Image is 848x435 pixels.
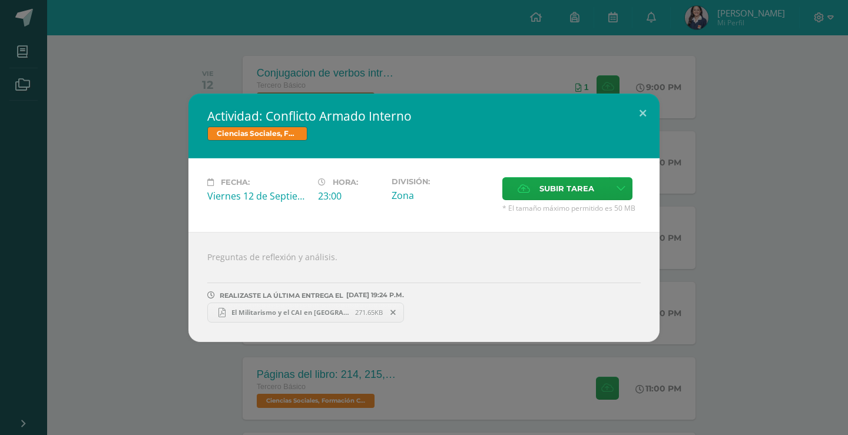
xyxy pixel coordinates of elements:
div: Zona [392,189,493,202]
span: Ciencias Sociales, Formación Ciudadana e Interculturalidad [207,127,307,141]
a: El Militarismo y el CAI en [GEOGRAPHIC_DATA]pdf 271.65KB [207,303,404,323]
span: 271.65KB [355,308,383,317]
div: Viernes 12 de Septiembre [207,190,309,202]
span: Fecha: [221,178,250,187]
h2: Actividad: Conflicto Armado Interno [207,108,641,124]
span: El Militarismo y el CAI en [GEOGRAPHIC_DATA]pdf [226,308,355,317]
button: Close (Esc) [626,94,660,134]
span: * El tamaño máximo permitido es 50 MB [502,203,641,213]
label: División: [392,177,493,186]
div: Preguntas de reflexión y análisis. [188,232,660,342]
span: Hora: [333,178,358,187]
span: REALIZASTE LA ÚLTIMA ENTREGA EL [220,291,343,300]
span: Remover entrega [383,306,403,319]
div: 23:00 [318,190,382,202]
span: [DATE] 19:24 P.M. [343,295,404,295]
span: Subir tarea [539,178,594,200]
